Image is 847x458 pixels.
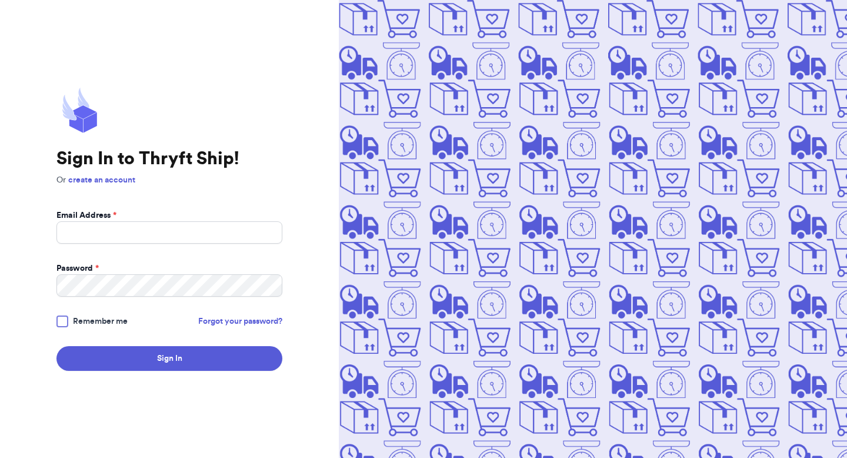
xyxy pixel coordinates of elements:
label: Password [56,263,99,274]
span: Remember me [73,316,128,327]
button: Sign In [56,346,282,371]
label: Email Address [56,210,116,221]
p: Or [56,174,282,186]
a: create an account [68,176,135,184]
a: Forgot your password? [198,316,282,327]
h1: Sign In to Thryft Ship! [56,148,282,170]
